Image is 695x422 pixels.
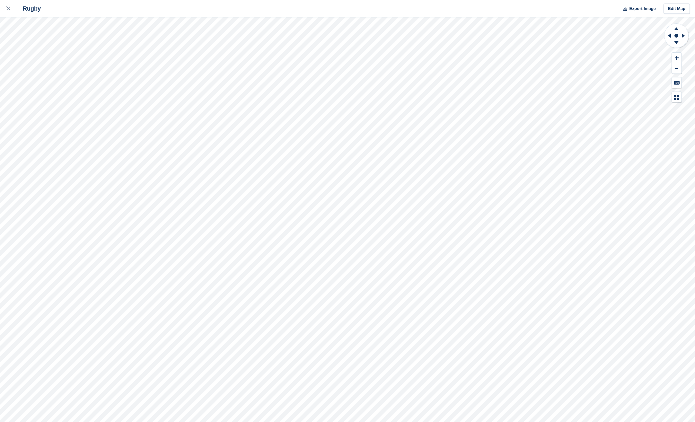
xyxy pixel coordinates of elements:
[672,77,682,88] button: Keyboard Shortcuts
[17,5,41,13] div: Rugby
[619,4,656,14] button: Export Image
[672,92,682,102] button: Map Legend
[629,5,655,12] span: Export Image
[672,63,682,74] button: Zoom Out
[664,4,690,14] a: Edit Map
[672,53,682,63] button: Zoom In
